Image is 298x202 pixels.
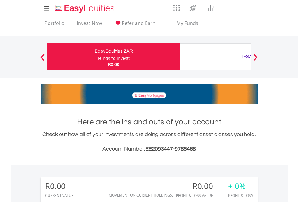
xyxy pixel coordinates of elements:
a: FAQ's and Support [235,2,250,14]
div: R0.00 [176,182,221,191]
h3: Account Number: [41,145,258,153]
img: EasyMortage Promotion Banner [41,84,258,104]
a: AppsGrid [169,2,184,11]
a: Vouchers [202,2,219,13]
div: Movement on Current Holdings: [109,193,173,197]
a: My Profile [250,2,265,15]
div: Profit & Loss [228,194,253,197]
a: Invest Now [74,20,104,30]
button: Previous [36,57,49,63]
button: Next [249,57,262,63]
div: CURRENT VALUE [45,194,74,197]
div: Check out how all of your investments are doing across different asset classes you hold. [41,130,258,153]
h1: Here are the ins and outs of your account [41,117,258,127]
img: EasyEquities_Logo.png [54,4,117,14]
img: thrive-v2.svg [188,3,198,13]
a: Home page [53,2,117,14]
img: grid-menu-icon.svg [173,5,180,11]
span: My Funds [168,19,207,27]
div: EasyEquities ZAR [51,47,177,55]
span: R0.00 [108,61,119,67]
a: Notifications [219,2,235,14]
div: Funds to invest: [98,55,130,61]
a: Refer and Earn [112,20,158,30]
span: Refer and Earn [122,20,155,26]
div: Profit & Loss Value [176,194,221,197]
img: vouchers-v2.svg [205,3,215,13]
div: + 0% [228,182,253,191]
div: R0.00 [45,182,74,191]
span: EE2093447-9785468 [145,146,196,152]
a: Portfolio [42,20,67,30]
